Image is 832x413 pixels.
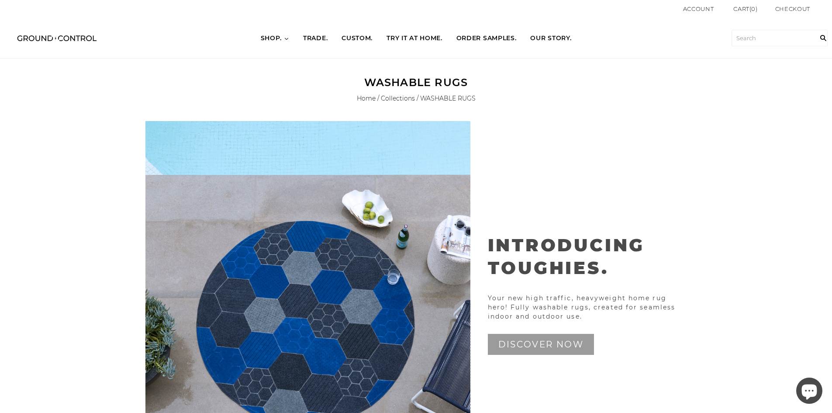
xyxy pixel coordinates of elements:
input: Search [815,18,832,58]
span: CUSTOM. [342,34,373,43]
a: OUR STORY. [523,26,578,51]
span: TRADE. [303,34,328,43]
a: CUSTOM. [335,26,380,51]
a: Home [357,94,376,102]
a: DISCOVER NOW [488,334,594,355]
inbox-online-store-chat: Shopify online store chat [794,378,825,406]
span: ORDER SAMPLES. [456,34,517,43]
span: / [377,94,379,102]
a: Collections [381,94,415,102]
a: Cart(0) [733,4,758,14]
a: SHOP. [254,26,297,51]
a: ORDER SAMPLES. [449,26,524,51]
span: TRY IT AT HOME. [387,34,442,43]
span: Cart [733,5,749,12]
span: / [417,94,418,102]
a: TRY IT AT HOME. [380,26,449,51]
span: SHOP. [261,34,282,43]
h2: INTRODUCING TOUGHIES. [488,234,687,279]
span: DISCOVER NOW [498,339,584,350]
p: Your new high traffic, heavyweight home rug hero! Fully washable rugs, created for seamless indoo... [488,294,687,321]
input: Search [732,30,828,46]
a: Account [683,5,714,12]
a: TRADE. [296,26,335,51]
span: 0 [751,5,756,12]
h1: WASHABLE RUGS [141,76,691,89]
span: WASHABLE RUGS [420,94,476,102]
span: OUR STORY. [530,34,571,43]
